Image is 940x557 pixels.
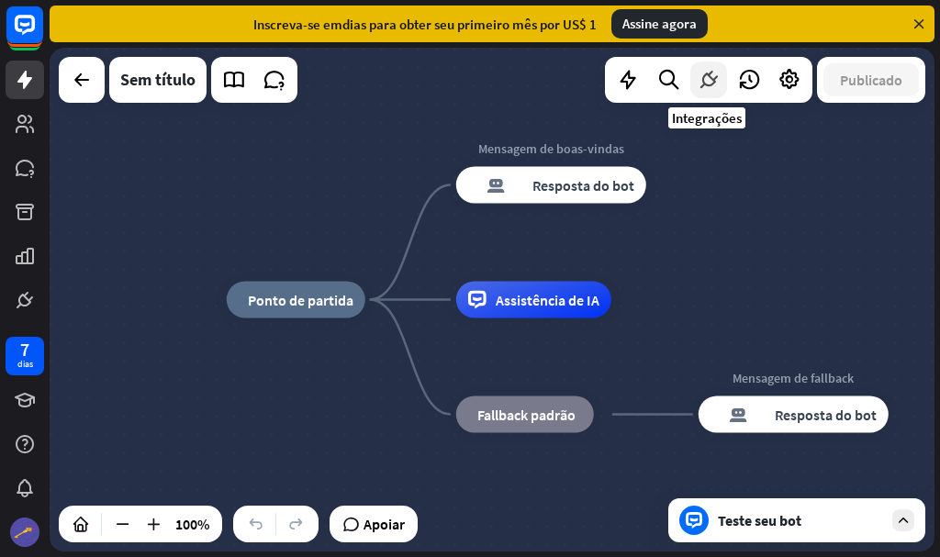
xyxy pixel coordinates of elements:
font: 100% [175,515,209,533]
font: resposta do bot de bloco [468,176,523,195]
font: 7 [20,338,29,361]
font: Apoiar [364,515,405,533]
font: Teste seu bot [718,511,801,529]
font: dias para obter seu primeiro mês por US$ 1 [342,16,597,33]
font: dias [17,358,33,370]
button: Publicado [823,63,919,96]
a: 7 dias [6,337,44,375]
font: Fallback padrão [477,406,576,424]
font: Mensagem de fallback [733,370,854,386]
button: Abra o widget de bate-papo do LiveChat [15,7,70,62]
font: Mensagem de boas-vindas [478,140,624,157]
font: Assine agora [622,15,697,32]
font: Resposta do bot [775,406,877,424]
font: Resposta do bot [532,176,634,195]
font: Assistência de IA [496,291,599,309]
font: Publicado [840,71,902,89]
font: resposta do bot de bloco [711,406,766,424]
font: Inscreva-se em [253,16,342,33]
font: Ponto de partida [248,291,353,309]
font: Sem título [120,69,196,90]
div: Sem título [120,57,196,103]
